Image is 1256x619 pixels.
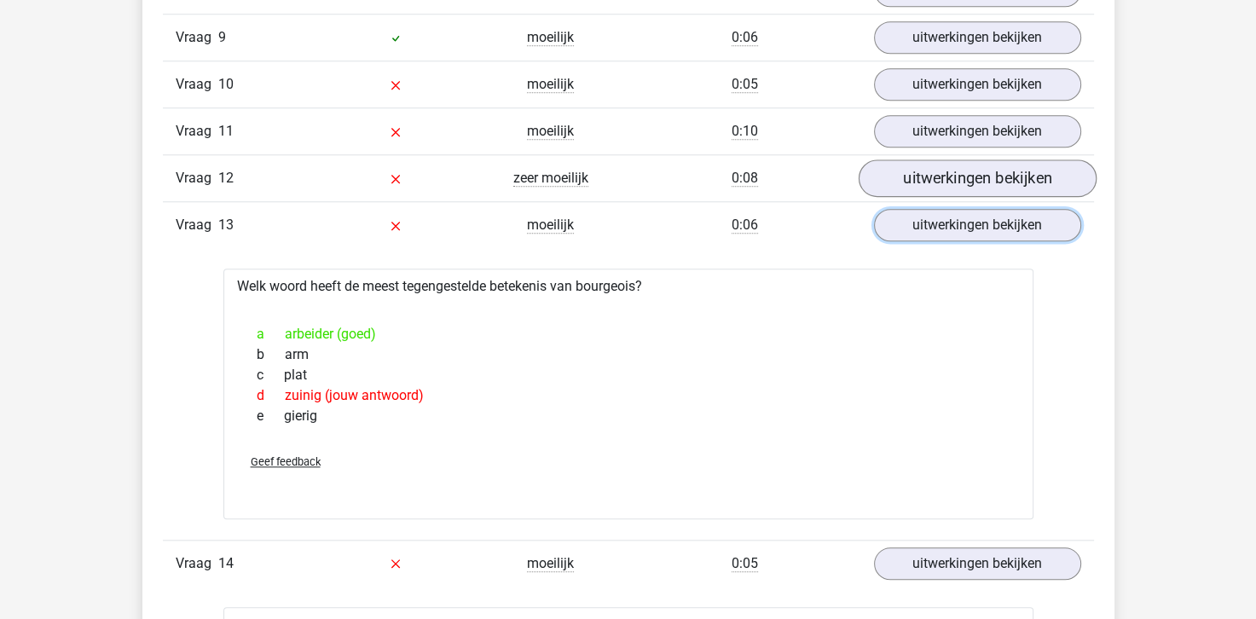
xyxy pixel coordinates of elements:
[176,553,218,574] span: Vraag
[527,29,574,46] span: moeilijk
[244,406,1013,426] div: gierig
[732,76,758,93] span: 0:05
[176,121,218,142] span: Vraag
[218,170,234,186] span: 12
[527,555,574,572] span: moeilijk
[257,406,284,426] span: e
[176,74,218,95] span: Vraag
[858,160,1096,198] a: uitwerkingen bekijken
[874,115,1081,148] a: uitwerkingen bekijken
[874,68,1081,101] a: uitwerkingen bekijken
[218,123,234,139] span: 11
[257,324,285,344] span: a
[874,547,1081,580] a: uitwerkingen bekijken
[513,170,588,187] span: zeer moeilijk
[176,168,218,188] span: Vraag
[732,29,758,46] span: 0:06
[732,555,758,572] span: 0:05
[176,215,218,235] span: Vraag
[257,365,284,385] span: c
[257,385,285,406] span: d
[732,170,758,187] span: 0:08
[732,217,758,234] span: 0:06
[223,269,1033,518] div: Welk woord heeft de meest tegengestelde betekenis van bourgeois?
[874,209,1081,241] a: uitwerkingen bekijken
[218,555,234,571] span: 14
[218,29,226,45] span: 9
[244,324,1013,344] div: arbeider (goed)
[732,123,758,140] span: 0:10
[874,21,1081,54] a: uitwerkingen bekijken
[176,27,218,48] span: Vraag
[257,344,285,365] span: b
[251,455,321,468] span: Geef feedback
[218,76,234,92] span: 10
[244,344,1013,365] div: arm
[218,217,234,233] span: 13
[244,365,1013,385] div: plat
[527,123,574,140] span: moeilijk
[527,217,574,234] span: moeilijk
[244,385,1013,406] div: zuinig (jouw antwoord)
[527,76,574,93] span: moeilijk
